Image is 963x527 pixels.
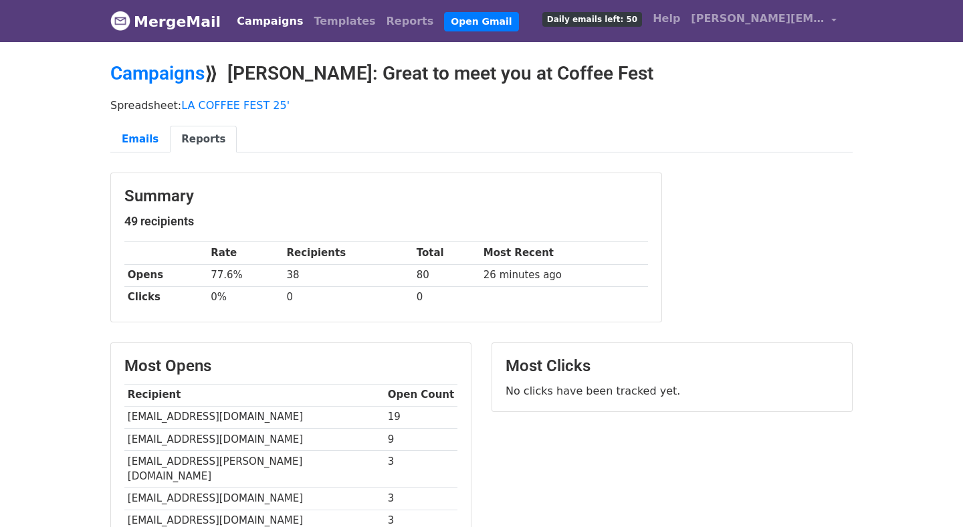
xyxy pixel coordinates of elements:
a: Help [647,5,685,32]
h3: Most Opens [124,356,457,376]
a: Reports [170,126,237,153]
td: 80 [413,264,480,286]
td: [EMAIL_ADDRESS][PERSON_NAME][DOMAIN_NAME] [124,450,385,488]
a: [PERSON_NAME][EMAIL_ADDRESS][DOMAIN_NAME] [685,5,842,37]
span: Daily emails left: 50 [542,12,642,27]
a: MergeMail [110,7,221,35]
td: 0% [207,286,283,308]
span: [PERSON_NAME][EMAIL_ADDRESS][DOMAIN_NAME] [691,11,825,27]
td: 77.6% [207,264,283,286]
th: Open Count [385,384,457,406]
td: 0 [413,286,480,308]
img: MergeMail logo [110,11,130,31]
p: Spreadsheet: [110,98,853,112]
td: [EMAIL_ADDRESS][DOMAIN_NAME] [124,428,385,450]
a: Emails [110,126,170,153]
a: Daily emails left: 50 [537,5,647,32]
td: 3 [385,450,457,488]
td: 0 [284,286,413,308]
a: Campaigns [231,8,308,35]
td: 38 [284,264,413,286]
td: 26 minutes ago [480,264,648,286]
h2: ⟫ [PERSON_NAME]: Great to meet you at Coffee Fest [110,62,853,85]
th: Rate [207,242,283,264]
td: 19 [385,406,457,428]
th: Total [413,242,480,264]
a: Open Gmail [444,12,518,31]
td: [EMAIL_ADDRESS][DOMAIN_NAME] [124,488,385,510]
th: Most Recent [480,242,648,264]
td: 9 [385,428,457,450]
th: Clicks [124,286,207,308]
h3: Most Clicks [506,356,839,376]
td: 3 [385,488,457,510]
th: Opens [124,264,207,286]
h3: Summary [124,187,648,206]
a: Reports [381,8,439,35]
th: Recipient [124,384,385,406]
p: No clicks have been tracked yet. [506,384,839,398]
a: LA COFFEE FEST 25' [181,99,290,112]
th: Recipients [284,242,413,264]
h5: 49 recipients [124,214,648,229]
a: Campaigns [110,62,205,84]
a: Templates [308,8,381,35]
td: [EMAIL_ADDRESS][DOMAIN_NAME] [124,406,385,428]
